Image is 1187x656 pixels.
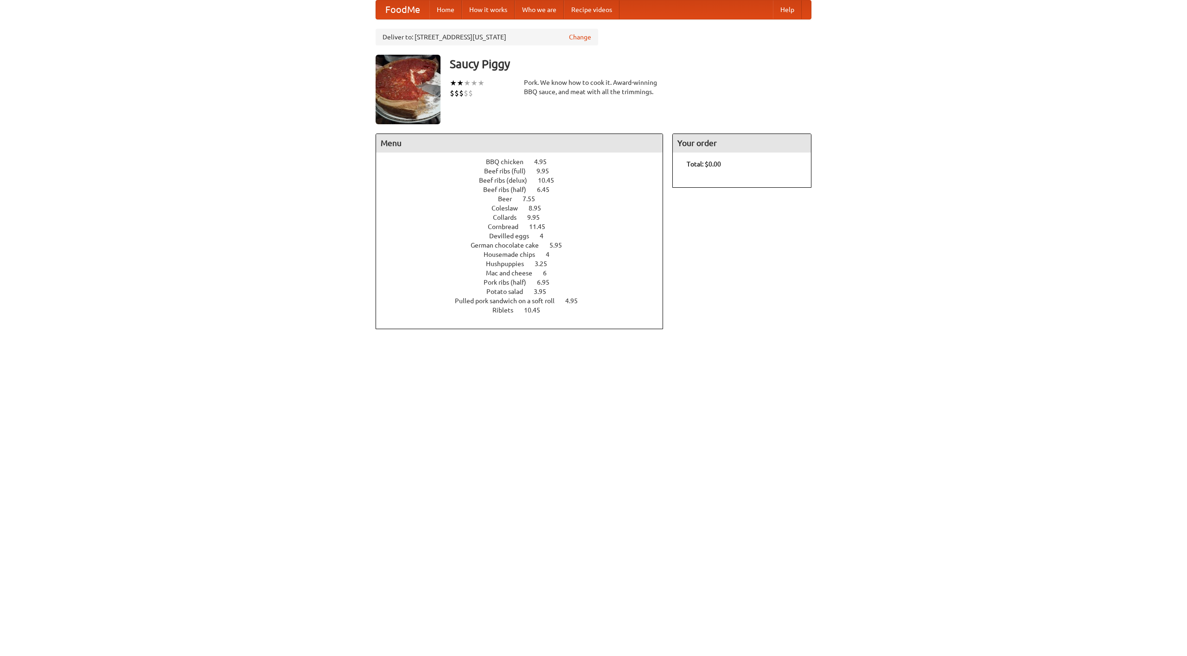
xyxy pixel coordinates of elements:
span: Collards [493,214,526,221]
li: $ [454,88,459,98]
a: How it works [462,0,515,19]
span: Cornbread [488,223,528,230]
li: $ [459,88,464,98]
span: 4 [546,251,559,258]
span: 6 [543,269,556,277]
h4: Your order [673,134,811,153]
span: 9.95 [527,214,549,221]
span: Beef ribs (delux) [479,177,536,184]
span: Pork ribs (half) [484,279,536,286]
span: 6.95 [537,279,559,286]
a: Who we are [515,0,564,19]
li: ★ [457,78,464,88]
a: Pork ribs (half) 6.95 [484,279,567,286]
b: Total: $0.00 [687,160,721,168]
a: Devilled eggs 4 [489,232,561,240]
span: 7.55 [523,195,544,203]
span: 11.45 [529,223,555,230]
a: Beef ribs (delux) 10.45 [479,177,571,184]
div: Pork. We know how to cook it. Award-winning BBQ sauce, and meat with all the trimmings. [524,78,663,96]
li: $ [464,88,468,98]
li: ★ [471,78,478,88]
span: Beef ribs (half) [483,186,536,193]
a: FoodMe [376,0,429,19]
h3: Saucy Piggy [450,55,811,73]
span: 4 [540,232,553,240]
a: Mac and cheese 6 [486,269,564,277]
a: German chocolate cake 5.95 [471,242,579,249]
a: Change [569,32,591,42]
a: Pulled pork sandwich on a soft roll 4.95 [455,297,595,305]
li: ★ [450,78,457,88]
span: 8.95 [529,204,550,212]
span: BBQ chicken [486,158,533,166]
span: German chocolate cake [471,242,548,249]
a: Collards 9.95 [493,214,557,221]
div: Deliver to: [STREET_ADDRESS][US_STATE] [376,29,598,45]
span: 9.95 [536,167,558,175]
a: Riblets 10.45 [492,306,557,314]
a: Beef ribs (half) 6.45 [483,186,567,193]
span: Beef ribs (full) [484,167,535,175]
a: Help [773,0,802,19]
span: 10.45 [524,306,549,314]
li: ★ [464,78,471,88]
span: Riblets [492,306,523,314]
a: BBQ chicken 4.95 [486,158,564,166]
span: Devilled eggs [489,232,538,240]
a: Hushpuppies 3.25 [486,260,564,267]
span: Beer [498,195,521,203]
span: Hushpuppies [486,260,533,267]
a: Beef ribs (full) 9.95 [484,167,566,175]
span: Mac and cheese [486,269,542,277]
li: $ [450,88,454,98]
span: Coleslaw [491,204,527,212]
span: 6.45 [537,186,559,193]
a: Recipe videos [564,0,619,19]
span: 5.95 [549,242,571,249]
span: 4.95 [534,158,556,166]
a: Housemade chips 4 [484,251,567,258]
span: 10.45 [538,177,563,184]
a: Cornbread 11.45 [488,223,562,230]
a: Coleslaw 8.95 [491,204,558,212]
span: Potato salad [486,288,532,295]
li: $ [468,88,473,98]
span: 3.95 [534,288,555,295]
img: angular.jpg [376,55,440,124]
li: ★ [478,78,485,88]
span: Housemade chips [484,251,544,258]
a: Potato salad 3.95 [486,288,563,295]
span: Pulled pork sandwich on a soft roll [455,297,564,305]
a: Home [429,0,462,19]
a: Beer 7.55 [498,195,552,203]
span: 3.25 [535,260,556,267]
span: 4.95 [565,297,587,305]
h4: Menu [376,134,663,153]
